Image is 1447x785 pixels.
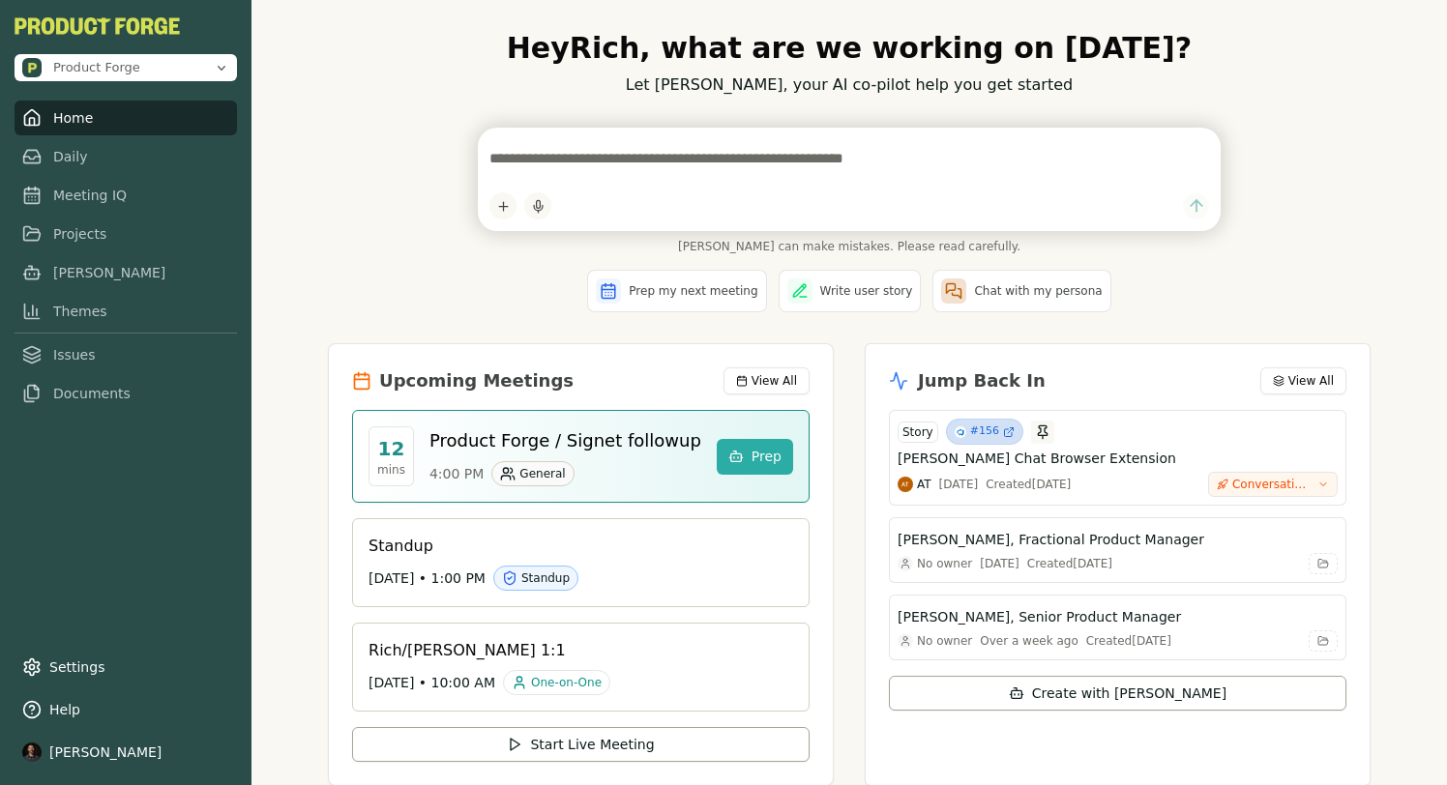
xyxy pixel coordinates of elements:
[1086,633,1171,649] div: Created [DATE]
[1032,683,1226,703] span: Create with [PERSON_NAME]
[15,54,237,81] button: Open organization switcher
[820,283,913,299] span: Write user story
[917,477,931,492] span: AT
[1260,367,1346,394] button: View All
[15,735,237,770] button: [PERSON_NAME]
[779,270,922,312] button: Write user story
[369,639,778,662] h3: Rich/[PERSON_NAME] 1:1
[489,192,517,219] button: Add content to chat
[493,566,578,591] div: Standup
[15,650,237,684] a: Settings
[429,461,701,486] div: 4:00 PM
[15,178,237,213] a: Meeting IQ
[328,73,1371,97] p: Let [PERSON_NAME], your AI co-pilot help you get started
[898,422,938,443] div: Story
[15,217,237,251] a: Projects
[980,556,1019,571] div: [DATE]
[1288,373,1334,389] span: View All
[352,727,810,762] button: Start Live Meeting
[970,423,999,440] span: #156
[369,670,778,695] div: [DATE] • 10:00 AM
[378,435,405,462] div: 12
[1027,556,1112,571] div: Created [DATE]
[986,477,1071,492] div: Created [DATE]
[377,462,405,478] div: mins
[752,447,782,467] span: Prep
[15,17,180,35] img: Product Forge
[328,31,1371,66] h1: Hey Rich , what are we working on [DATE]?
[917,556,972,571] span: No owner
[369,535,778,558] h3: Standup
[723,367,810,394] button: View All
[917,633,972,649] span: No owner
[352,518,810,607] a: Standup[DATE] • 1:00 PMStandup
[352,410,810,503] a: 12minsProduct Forge / Signet followup4:00 PMGeneralPrep
[22,742,42,762] img: profile
[530,735,654,754] span: Start Live Meeting
[15,101,237,135] a: Home
[898,449,1176,468] h3: [PERSON_NAME] Chat Browser Extension
[587,270,766,312] button: Prep my next meeting
[918,367,1046,394] h2: Jump Back In
[503,670,610,695] div: One-on-One
[974,283,1102,299] span: Chat with my persona
[379,367,574,394] h2: Upcoming Meetings
[352,623,810,712] a: Rich/[PERSON_NAME] 1:1[DATE] • 10:00 AMOne-on-One
[22,58,42,77] img: Product Forge
[898,477,913,492] img: Adam Tucker
[15,294,237,329] a: Themes
[429,427,701,453] h3: Product Forge / Signet followup
[491,461,574,486] div: General
[898,607,1181,626] h3: [PERSON_NAME], Senior Product Manager
[15,692,237,727] button: Help
[369,566,778,591] div: [DATE] • 1:00 PM
[752,373,797,389] span: View All
[1208,472,1338,497] button: Conversation-to-Prototype
[53,59,140,76] span: Product Forge
[15,139,237,174] a: Daily
[15,376,237,411] a: Documents
[889,676,1346,711] button: Create with [PERSON_NAME]
[629,283,757,299] span: Prep my next meeting
[478,239,1221,254] span: [PERSON_NAME] can make mistakes. Please read carefully.
[932,270,1110,312] button: Chat with my persona
[524,192,551,219] button: Start dictation
[1183,193,1209,219] button: Send message
[15,337,237,372] a: Issues
[939,477,979,492] div: [DATE]
[898,530,1204,549] h3: [PERSON_NAME], Fractional Product Manager
[15,17,180,35] button: PF-Logo
[15,255,237,290] a: [PERSON_NAME]
[980,633,1078,649] div: Over a week ago
[1232,477,1310,492] span: Conversation-to-Prototype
